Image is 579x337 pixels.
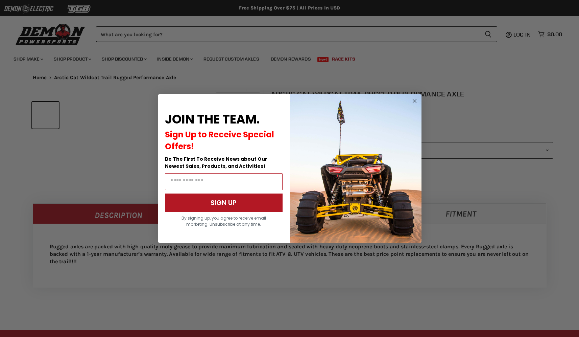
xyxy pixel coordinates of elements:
span: By signing up, you agree to receive email marketing. Unsubscribe at any time. [182,215,266,227]
button: Close dialog [410,97,419,105]
button: SIGN UP [165,194,283,212]
span: JOIN THE TEAM. [165,111,260,128]
img: a9095488-b6e7-41ba-879d-588abfab540b.jpeg [290,94,421,243]
input: Email Address [165,173,283,190]
span: Sign Up to Receive Special Offers! [165,129,274,152]
span: Be The First To Receive News about Our Newest Sales, Products, and Activities! [165,156,267,170]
